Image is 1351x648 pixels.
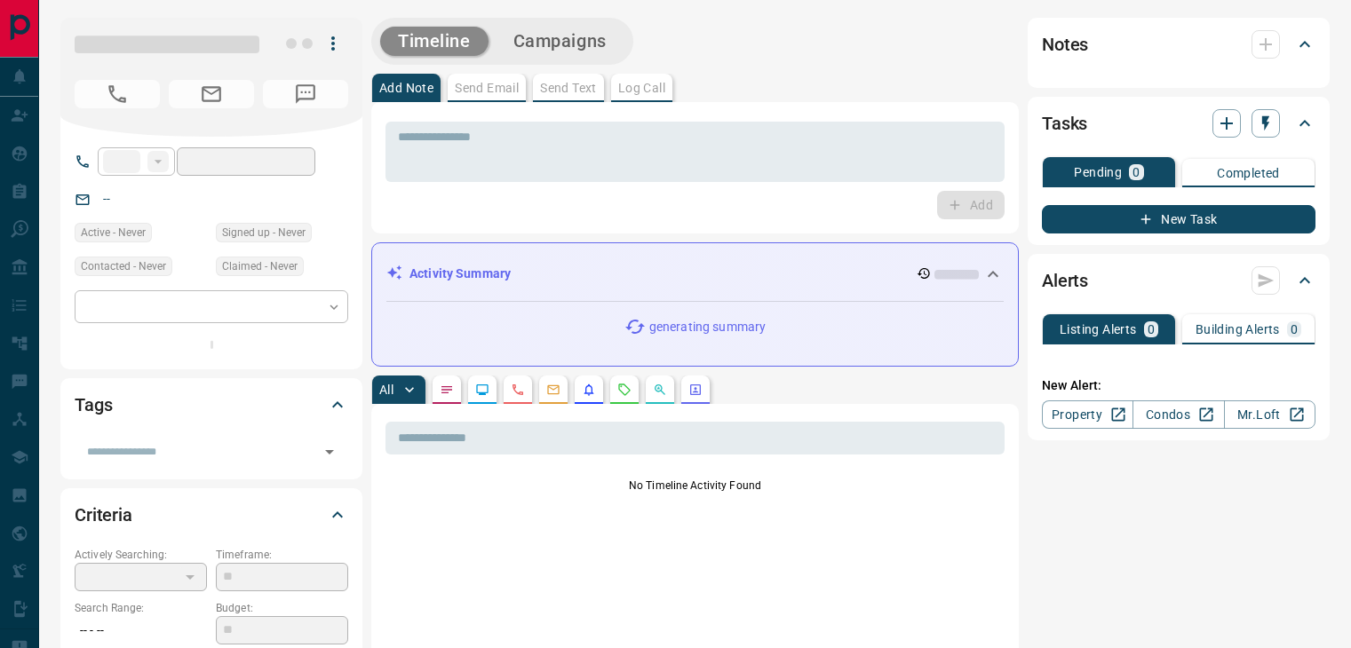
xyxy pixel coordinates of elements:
a: -- [103,192,110,206]
h2: Alerts [1042,266,1088,295]
p: Completed [1217,167,1280,179]
p: 0 [1291,323,1298,336]
p: 0 [1132,166,1140,178]
div: Alerts [1042,259,1315,302]
div: Activity Summary [386,257,1004,290]
span: Signed up - Never [222,224,306,241]
p: Budget: [216,600,348,616]
button: New Task [1042,205,1315,233]
svg: Emails [546,383,560,397]
div: Notes [1042,23,1315,66]
svg: Requests [617,383,632,397]
button: Open [317,439,342,464]
p: Timeframe: [216,547,348,563]
svg: Opportunities [653,383,667,397]
p: New Alert: [1042,376,1315,395]
svg: Listing Alerts [582,383,596,397]
div: Tags [75,383,348,426]
p: generating summary [649,318,766,336]
p: Search Range: [75,600,207,616]
p: Pending [1074,166,1122,178]
h2: Tags [75,391,112,419]
span: No Email [169,80,254,108]
p: Building Alerts [1196,323,1280,336]
a: Mr.Loft [1224,400,1315,429]
p: Activity Summary [409,265,511,283]
h2: Notes [1042,30,1088,59]
span: Claimed - Never [222,257,298,275]
span: Contacted - Never [81,257,166,275]
svg: Calls [511,383,525,397]
button: Timeline [380,27,489,56]
h2: Criteria [75,501,132,529]
div: Tasks [1042,102,1315,145]
p: Listing Alerts [1060,323,1137,336]
a: Property [1042,400,1133,429]
a: Condos [1132,400,1224,429]
svg: Lead Browsing Activity [475,383,489,397]
span: No Number [75,80,160,108]
div: Criteria [75,494,348,536]
svg: Agent Actions [688,383,703,397]
p: -- - -- [75,616,207,645]
span: Active - Never [81,224,146,241]
p: Add Note [379,82,433,94]
button: Campaigns [496,27,624,56]
svg: Notes [440,383,454,397]
p: No Timeline Activity Found [385,478,1005,494]
p: 0 [1148,323,1155,336]
p: Actively Searching: [75,547,207,563]
span: No Number [263,80,348,108]
h2: Tasks [1042,109,1087,138]
p: All [379,383,393,396]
